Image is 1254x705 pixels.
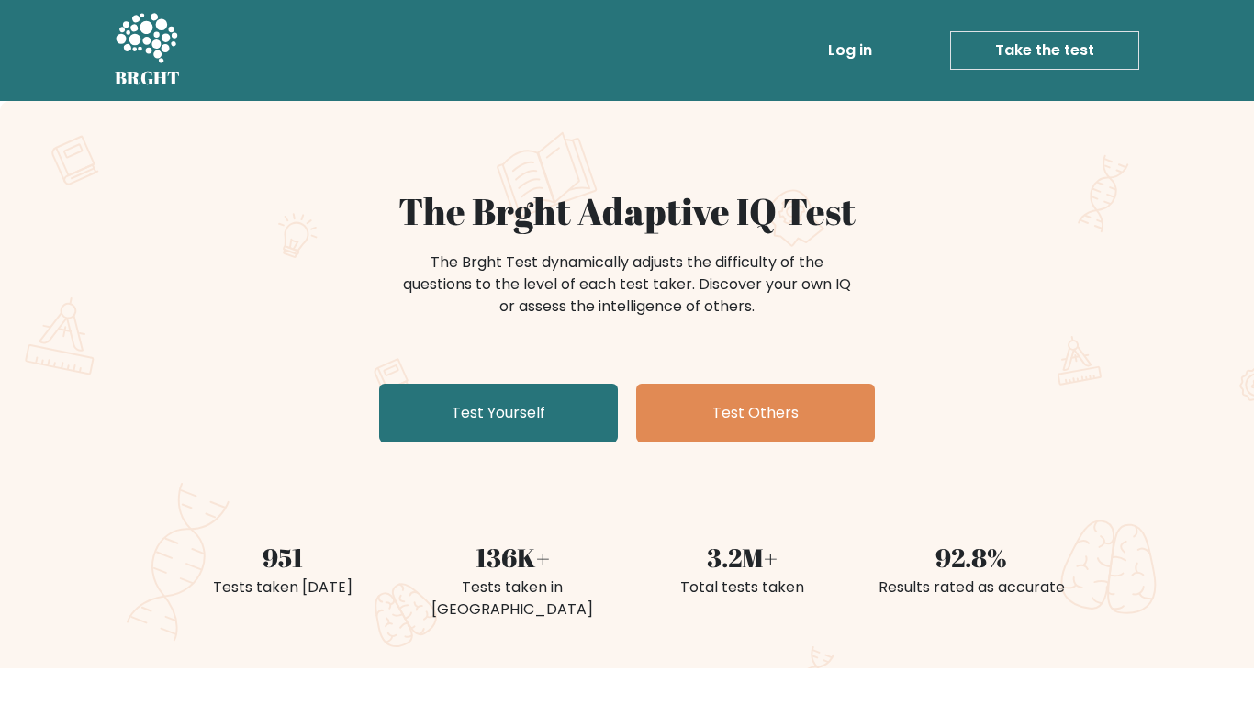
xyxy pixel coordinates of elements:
div: Total tests taken [638,576,845,599]
div: The Brght Test dynamically adjusts the difficulty of the questions to the level of each test take... [397,252,857,318]
div: 92.8% [868,538,1075,576]
div: 951 [179,538,386,576]
a: Take the test [950,31,1139,70]
div: 3.2M+ [638,538,845,576]
h5: BRGHT [115,67,181,89]
a: Test Others [636,384,875,442]
h1: The Brght Adaptive IQ Test [179,189,1075,233]
div: 136K+ [409,538,616,576]
a: Test Yourself [379,384,618,442]
div: Tests taken in [GEOGRAPHIC_DATA] [409,576,616,621]
div: Tests taken [DATE] [179,576,386,599]
a: Log in [821,32,879,69]
a: BRGHT [115,7,181,94]
div: Results rated as accurate [868,576,1075,599]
